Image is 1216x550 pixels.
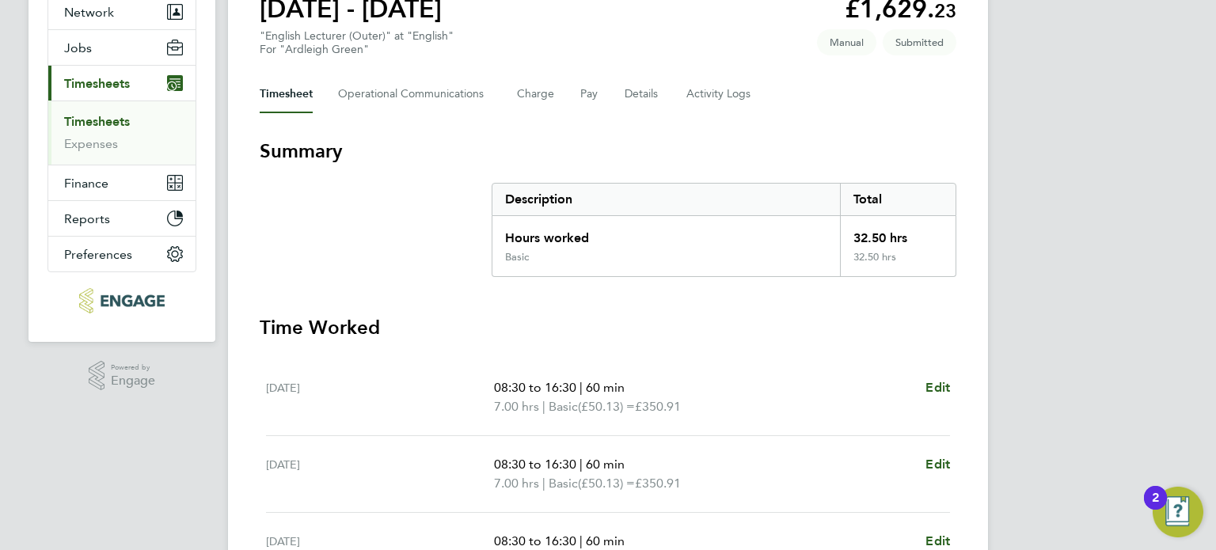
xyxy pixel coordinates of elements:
[492,183,956,277] div: Summary
[64,136,118,151] a: Expenses
[492,184,840,215] div: Description
[260,315,956,340] h3: Time Worked
[48,66,196,101] button: Timesheets
[542,476,545,491] span: |
[48,201,196,236] button: Reports
[925,455,950,474] a: Edit
[925,380,950,395] span: Edit
[64,5,114,20] span: Network
[64,114,130,129] a: Timesheets
[64,40,92,55] span: Jobs
[625,75,661,113] button: Details
[840,184,956,215] div: Total
[579,457,583,472] span: |
[494,476,539,491] span: 7.00 hrs
[517,75,555,113] button: Charge
[64,211,110,226] span: Reports
[840,251,956,276] div: 32.50 hrs
[47,288,196,313] a: Go to home page
[1152,498,1159,518] div: 2
[494,533,576,548] span: 08:30 to 16:30
[579,533,583,548] span: |
[111,374,155,388] span: Engage
[542,399,545,414] span: |
[64,76,130,91] span: Timesheets
[79,288,164,313] img: morganhunt-logo-retina.png
[925,457,950,472] span: Edit
[505,251,529,264] div: Basic
[266,378,494,416] div: [DATE]
[48,101,196,165] div: Timesheets
[338,75,492,113] button: Operational Communications
[549,397,578,416] span: Basic
[260,138,956,164] h3: Summary
[549,474,578,493] span: Basic
[48,237,196,271] button: Preferences
[48,30,196,65] button: Jobs
[578,399,635,414] span: (£50.13) =
[492,216,840,251] div: Hours worked
[817,29,876,55] span: This timesheet was manually created.
[89,361,156,391] a: Powered byEngage
[260,29,454,56] div: "English Lecturer (Outer)" at "English"
[586,457,625,472] span: 60 min
[578,476,635,491] span: (£50.13) =
[64,247,132,262] span: Preferences
[111,361,155,374] span: Powered by
[64,176,108,191] span: Finance
[579,380,583,395] span: |
[48,165,196,200] button: Finance
[260,43,454,56] div: For "Ardleigh Green"
[494,457,576,472] span: 08:30 to 16:30
[494,380,576,395] span: 08:30 to 16:30
[1153,487,1203,537] button: Open Resource Center, 2 new notifications
[635,399,681,414] span: £350.91
[260,75,313,113] button: Timesheet
[586,533,625,548] span: 60 min
[635,476,681,491] span: £350.91
[580,75,599,113] button: Pay
[266,455,494,493] div: [DATE]
[840,216,956,251] div: 32.50 hrs
[586,380,625,395] span: 60 min
[925,533,950,548] span: Edit
[925,378,950,397] a: Edit
[494,399,539,414] span: 7.00 hrs
[883,29,956,55] span: This timesheet is Submitted.
[686,75,753,113] button: Activity Logs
